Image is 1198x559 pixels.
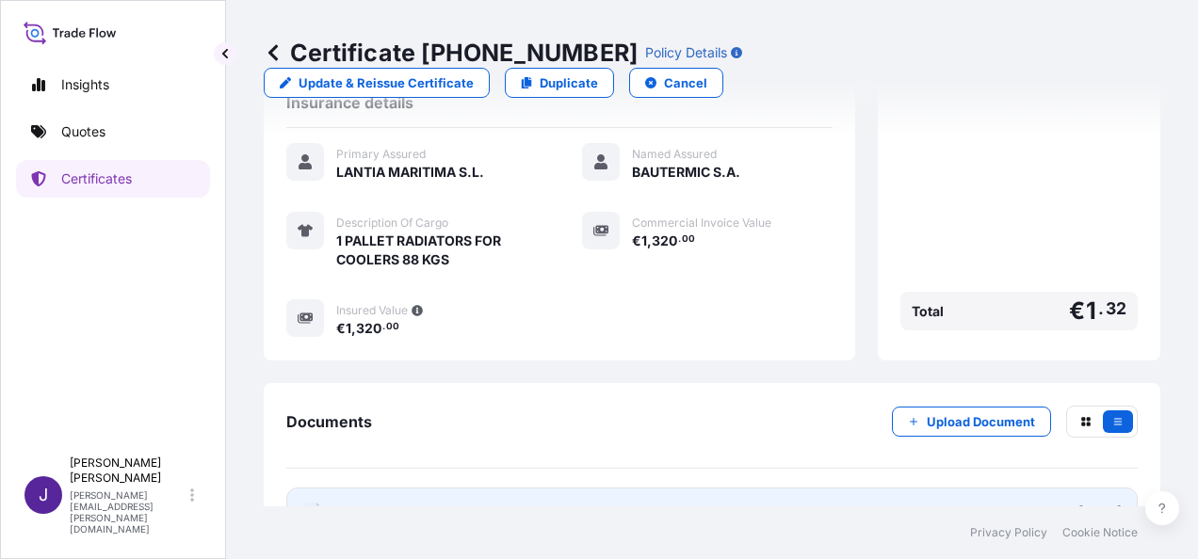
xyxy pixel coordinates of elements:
[286,487,1138,536] a: PDFCertificate[DATE]
[382,324,385,330] span: .
[540,73,598,92] p: Duplicate
[892,407,1051,437] button: Upload Document
[1098,303,1104,314] span: .
[647,234,652,248] span: ,
[336,232,537,269] span: 1 PALLET RADIATORS FOR COOLERS 88 KGS
[16,160,210,198] a: Certificates
[505,68,614,98] a: Duplicate
[1062,525,1138,540] a: Cookie Notice
[356,322,381,335] span: 320
[336,216,448,231] span: Description Of Cargo
[632,234,641,248] span: €
[632,147,717,162] span: Named Assured
[61,122,105,141] p: Quotes
[1106,303,1126,314] span: 32
[264,68,490,98] a: Update & Reissue Certificate
[336,322,346,335] span: €
[264,38,638,68] p: Certificate [PHONE_NUMBER]
[336,503,404,521] span: Certificate
[927,412,1035,431] p: Upload Document
[299,73,474,92] p: Update & Reissue Certificate
[336,163,484,182] span: LANTIA MARITIMA S.L.
[1069,299,1085,323] span: €
[346,322,351,335] span: 1
[70,489,186,535] p: [PERSON_NAME][EMAIL_ADDRESS][PERSON_NAME][DOMAIN_NAME]
[652,234,677,248] span: 320
[682,236,695,243] span: 00
[970,525,1047,540] a: Privacy Policy
[351,322,356,335] span: ,
[912,302,944,321] span: Total
[664,73,707,92] p: Cancel
[16,66,210,104] a: Insights
[632,163,740,182] span: BAUTERMIC S.A.
[641,234,647,248] span: 1
[61,75,109,94] p: Insights
[1086,299,1096,323] span: 1
[336,147,426,162] span: Primary Assured
[645,43,727,62] p: Policy Details
[678,236,681,243] span: .
[386,324,399,330] span: 00
[1078,503,1122,521] div: [DATE]
[336,303,408,318] span: Insured Value
[16,113,210,151] a: Quotes
[632,216,771,231] span: Commercial Invoice Value
[39,486,48,504] span: J
[629,68,723,98] button: Cancel
[70,455,186,486] p: [PERSON_NAME] [PERSON_NAME]
[286,412,372,431] span: Documents
[61,169,132,188] p: Certificates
